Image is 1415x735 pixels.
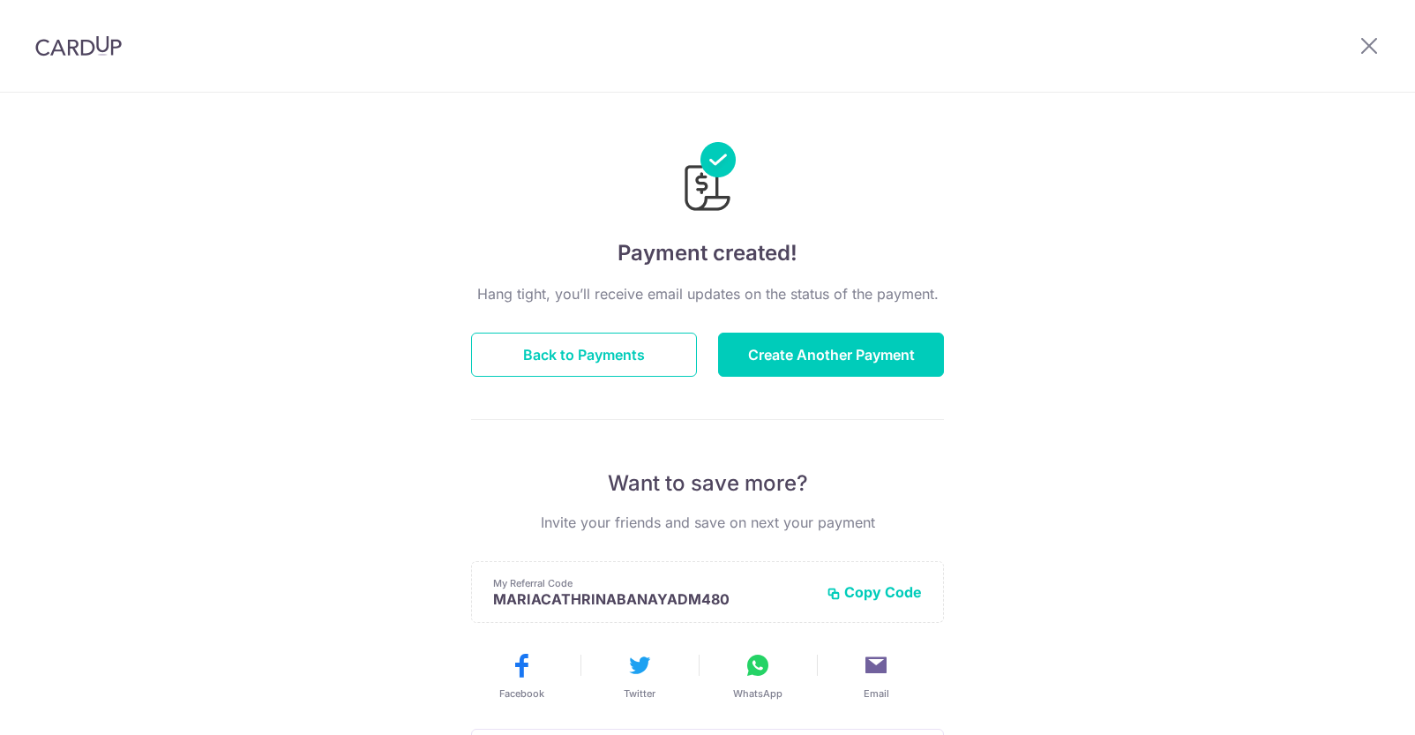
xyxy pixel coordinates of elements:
[824,651,928,701] button: Email
[624,686,655,701] span: Twitter
[471,333,697,377] button: Back to Payments
[471,283,944,304] p: Hang tight, you’ll receive email updates on the status of the payment.
[679,142,736,216] img: Payments
[499,686,544,701] span: Facebook
[471,512,944,533] p: Invite your friends and save on next your payment
[493,576,812,590] p: My Referral Code
[469,651,573,701] button: Facebook
[706,651,810,701] button: WhatsApp
[493,590,812,608] p: MARIACATHRINABANAYADM480
[471,469,944,498] p: Want to save more?
[718,333,944,377] button: Create Another Payment
[35,35,122,56] img: CardUp
[471,237,944,269] h4: Payment created!
[588,651,692,701] button: Twitter
[864,686,889,701] span: Email
[733,686,782,701] span: WhatsApp
[827,583,922,601] button: Copy Code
